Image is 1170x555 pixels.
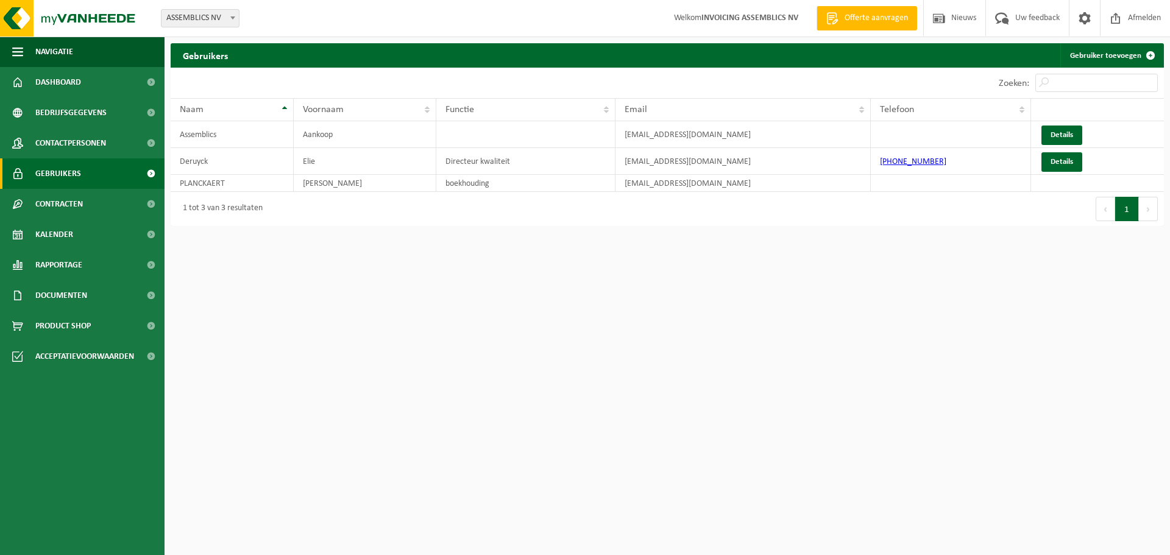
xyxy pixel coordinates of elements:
span: Functie [445,105,474,115]
span: Contactpersonen [35,128,106,158]
span: Product Shop [35,311,91,341]
td: [EMAIL_ADDRESS][DOMAIN_NAME] [615,175,870,192]
a: [PHONE_NUMBER] [880,157,946,166]
span: Telefoon [880,105,914,115]
td: Elie [294,148,436,175]
strong: INVOICING ASSEMBLICS NV [701,13,798,23]
span: Kalender [35,219,73,250]
span: Acceptatievoorwaarden [35,341,134,372]
span: Rapportage [35,250,82,280]
div: 1 tot 3 van 3 resultaten [177,198,263,220]
td: Assemblics [171,121,294,148]
td: PLANCKAERT [171,175,294,192]
td: [EMAIL_ADDRESS][DOMAIN_NAME] [615,121,870,148]
label: Zoeken: [999,79,1029,88]
span: Contracten [35,189,83,219]
span: Voornaam [303,105,344,115]
h2: Gebruikers [171,43,240,67]
span: Email [625,105,647,115]
td: Aankoop [294,121,436,148]
button: 1 [1115,197,1139,221]
span: Documenten [35,280,87,311]
button: Next [1139,197,1158,221]
button: Previous [1096,197,1115,221]
a: Gebruiker toevoegen [1060,43,1163,68]
a: Details [1041,125,1082,145]
span: Offerte aanvragen [842,12,911,24]
span: Naam [180,105,204,115]
a: Details [1041,152,1082,172]
td: [PERSON_NAME] [294,175,436,192]
span: Navigatie [35,37,73,67]
span: Gebruikers [35,158,81,189]
span: Dashboard [35,67,81,97]
a: Offerte aanvragen [817,6,917,30]
td: boekhouding [436,175,615,192]
span: ASSEMBLICS NV [161,10,239,27]
td: Directeur kwaliteit [436,148,615,175]
span: ASSEMBLICS NV [161,9,239,27]
td: Deruyck [171,148,294,175]
td: [EMAIL_ADDRESS][DOMAIN_NAME] [615,148,870,175]
span: Bedrijfsgegevens [35,97,107,128]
